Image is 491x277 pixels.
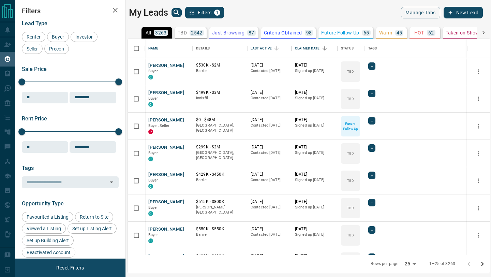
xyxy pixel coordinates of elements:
span: Return to Site [77,214,111,220]
span: Buyer [148,69,158,73]
p: TBD [347,233,354,238]
p: $429K - $450K [196,172,244,177]
p: [DATE] [251,253,288,259]
p: Signed up [DATE] [295,205,334,210]
span: Favourited a Listing [24,214,71,220]
button: [PERSON_NAME] [148,90,184,96]
p: Innisfil [196,96,244,101]
span: 1 [215,10,220,15]
p: $530K - $2M [196,62,244,68]
button: search button [172,8,182,17]
div: + [368,253,375,261]
span: Buyer [148,151,158,155]
p: $550K - $550K [196,226,244,232]
button: Filters1 [185,7,224,18]
span: Set up Listing Alert [70,226,114,231]
p: [DATE] [251,117,288,123]
p: [DATE] [295,199,334,205]
p: TBD [347,69,354,74]
p: Signed up [DATE] [295,177,334,183]
span: + [371,145,373,151]
p: 87 [249,30,254,35]
p: Signed up [DATE] [295,96,334,101]
div: condos.ca [148,102,153,107]
p: Contacted [DATE] [251,232,288,237]
div: Seller [22,44,43,54]
div: condos.ca [148,211,153,216]
p: Future Follow Up [321,30,359,35]
p: Barrie [196,232,244,237]
button: more [473,203,483,213]
div: Precon [44,44,69,54]
div: + [368,199,375,206]
div: Set up Listing Alert [68,223,117,234]
span: Rent Price [22,115,47,122]
p: [DATE] [295,172,334,177]
p: Signed up [DATE] [295,150,334,156]
p: TBD [347,151,354,156]
p: Contacted [DATE] [251,123,288,128]
p: [PERSON_NAME][GEOGRAPHIC_DATA] [196,205,244,215]
p: All [146,30,151,35]
div: + [368,226,375,234]
span: Precon [47,46,66,52]
span: + [371,227,373,233]
p: [GEOGRAPHIC_DATA], [GEOGRAPHIC_DATA] [196,123,244,133]
span: Opportunity Type [22,200,64,207]
span: Buyer [148,96,158,101]
div: + [368,144,375,152]
p: [DATE] [295,226,334,232]
p: $299K - $2M [196,144,244,150]
div: Details [196,39,210,58]
p: Rows per page: [371,261,399,267]
button: [PERSON_NAME] [148,62,184,69]
p: [DATE] [295,144,334,150]
p: Taken on Showings [446,30,489,35]
div: condos.ca [148,184,153,189]
span: Buyer [148,233,158,237]
p: TBD [347,96,354,101]
p: Barrie [196,177,244,183]
span: + [371,90,373,97]
p: Criteria Obtained [264,30,302,35]
p: TBD [347,205,354,210]
span: Lead Type [22,20,47,27]
span: Buyer [148,178,158,183]
p: Barrie [196,68,244,74]
div: Claimed Date [292,39,338,58]
span: + [371,172,373,179]
p: [DATE] [295,62,334,68]
div: Set up Building Alert [22,235,74,246]
p: [DATE] [251,199,288,205]
p: $0 - $48M [196,117,244,123]
button: [PERSON_NAME] [148,172,184,178]
p: TBD [347,178,354,183]
p: Warm [379,30,392,35]
button: [PERSON_NAME] [148,117,184,123]
p: Signed up [DATE] [295,123,334,128]
span: Seller [24,46,40,52]
p: [GEOGRAPHIC_DATA], [GEOGRAPHIC_DATA] [196,150,244,161]
div: Claimed Date [295,39,320,58]
button: [PERSON_NAME] [148,253,184,260]
button: [PERSON_NAME] [148,144,184,151]
span: Tags [22,165,34,171]
span: + [371,117,373,124]
button: more [473,148,483,159]
div: property.ca [148,129,153,134]
p: [DATE] [251,62,288,68]
div: + [368,90,375,97]
p: $515K - $800K [196,199,244,205]
span: Investor [73,34,95,40]
p: 45 [397,30,402,35]
p: Just Browsing [212,30,244,35]
span: Reactivated Account [24,250,73,255]
div: Name [145,39,193,58]
div: Renter [22,32,45,42]
p: [DATE] [251,90,288,96]
p: $489K - $489K [196,253,244,259]
span: Set up Building Alert [24,238,71,243]
div: Details [193,39,247,58]
p: [DATE] [251,144,288,150]
p: [DATE] [251,172,288,177]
